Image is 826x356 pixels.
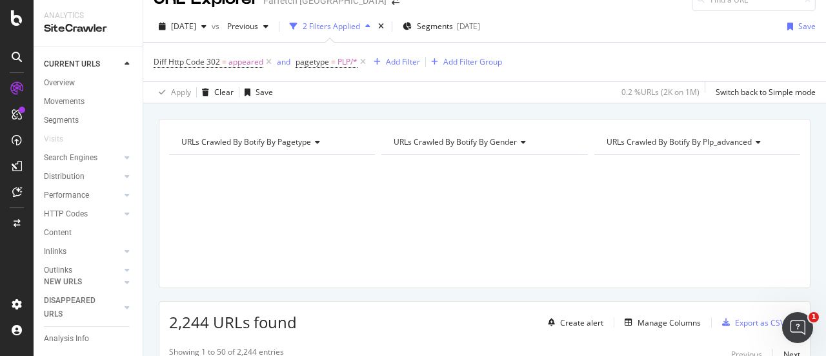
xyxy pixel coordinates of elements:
[44,58,121,71] a: CURRENT URLS
[256,87,273,98] div: Save
[44,114,79,127] div: Segments
[44,189,89,202] div: Performance
[44,275,82,289] div: NEW URLS
[222,16,274,37] button: Previous
[337,53,358,71] span: PLP/*
[44,207,88,221] div: HTTP Codes
[44,151,97,165] div: Search Engines
[277,56,290,67] div: and
[376,20,387,33] div: times
[169,311,297,333] span: 2,244 URLs found
[619,315,701,330] button: Manage Columns
[443,56,502,67] div: Add Filter Group
[44,189,121,202] a: Performance
[560,317,603,328] div: Create alert
[398,16,485,37] button: Segments[DATE]
[171,87,191,98] div: Apply
[44,151,121,165] a: Search Engines
[222,56,227,67] span: =
[44,245,66,258] div: Inlinks
[277,56,290,68] button: and
[543,312,603,333] button: Create alert
[44,170,121,183] a: Distribution
[44,76,134,90] a: Overview
[604,132,789,152] h4: URLs Crawled By Botify By plp_advanced
[782,312,813,343] iframe: Intercom live chat
[457,21,480,32] div: [DATE]
[44,332,89,346] div: Analysis Info
[44,10,132,21] div: Analytics
[44,294,109,321] div: DISAPPEARED URLS
[798,21,816,32] div: Save
[44,95,134,109] a: Movements
[386,56,420,67] div: Add Filter
[391,132,576,152] h4: URLs Crawled By Botify By gender
[710,82,816,103] button: Switch back to Simple mode
[638,317,701,328] div: Manage Columns
[197,82,234,103] button: Clear
[171,21,196,32] span: 2025 Aug. 9th
[44,58,100,71] div: CURRENT URLS
[44,95,85,109] div: Movements
[228,53,263,71] span: appeared
[331,56,336,67] span: =
[368,54,420,70] button: Add Filter
[212,21,222,32] span: vs
[44,226,134,240] a: Content
[717,312,785,333] button: Export as CSV
[809,312,819,322] span: 1
[621,87,700,98] div: 0.2 % URLs ( 2K on 1M )
[222,21,258,32] span: Previous
[44,294,121,321] a: DISAPPEARED URLS
[44,132,63,146] div: Visits
[44,264,72,277] div: Outlinks
[426,54,502,70] button: Add Filter Group
[417,21,453,32] span: Segments
[394,136,517,147] span: URLs Crawled By Botify By gender
[607,136,752,147] span: URLs Crawled By Botify By plp_advanced
[44,264,121,277] a: Outlinks
[154,82,191,103] button: Apply
[296,56,329,67] span: pagetype
[214,87,234,98] div: Clear
[181,136,311,147] span: URLs Crawled By Botify By pagetype
[44,332,134,346] a: Analysis Info
[179,132,363,152] h4: URLs Crawled By Botify By pagetype
[716,87,816,98] div: Switch back to Simple mode
[44,76,75,90] div: Overview
[44,21,132,36] div: SiteCrawler
[44,226,72,240] div: Content
[44,245,121,258] a: Inlinks
[154,56,220,67] span: Diff Http Code 302
[44,170,85,183] div: Distribution
[44,132,76,146] a: Visits
[154,16,212,37] button: [DATE]
[44,207,121,221] a: HTTP Codes
[303,21,360,32] div: 2 Filters Applied
[239,82,273,103] button: Save
[285,16,376,37] button: 2 Filters Applied
[782,16,816,37] button: Save
[44,114,134,127] a: Segments
[735,317,785,328] div: Export as CSV
[44,275,121,289] a: NEW URLS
